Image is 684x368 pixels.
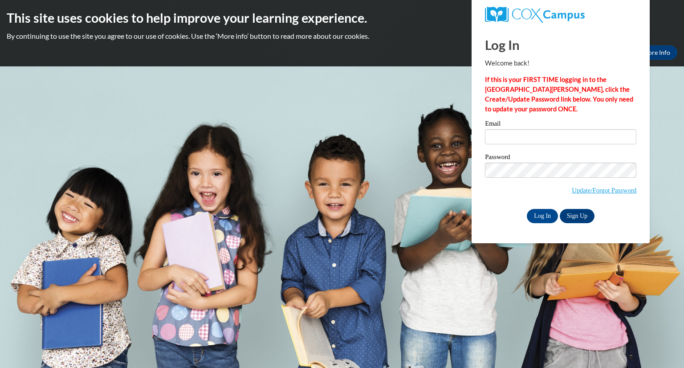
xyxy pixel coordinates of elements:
[485,76,633,113] strong: If this is your FIRST TIME logging in to the [GEOGRAPHIC_DATA][PERSON_NAME], click the Create/Upd...
[7,31,677,41] p: By continuing to use the site you agree to our use of cookies. Use the ‘More info’ button to read...
[485,58,636,68] p: Welcome back!
[560,209,594,223] a: Sign Up
[485,120,636,129] label: Email
[527,209,558,223] input: Log In
[7,9,677,27] h2: This site uses cookies to help improve your learning experience.
[485,7,585,23] img: COX Campus
[485,7,636,23] a: COX Campus
[485,154,636,163] label: Password
[635,45,677,60] a: More Info
[572,187,636,194] a: Update/Forgot Password
[485,36,636,54] h1: Log In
